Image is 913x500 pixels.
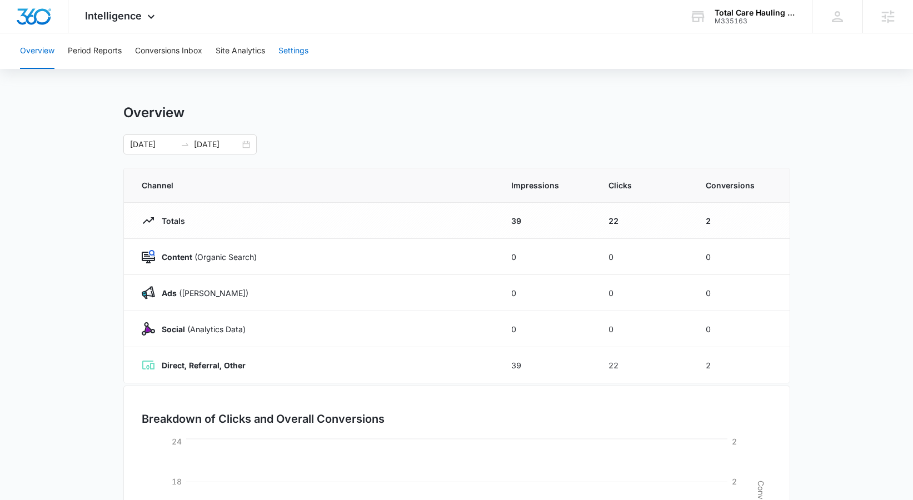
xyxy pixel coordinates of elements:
p: (Analytics Data) [155,323,246,335]
img: Content [142,250,155,263]
button: Period Reports [68,33,122,69]
tspan: 2 [732,477,737,486]
h3: Breakdown of Clicks and Overall Conversions [142,411,385,427]
input: End date [194,138,240,151]
td: 0 [692,275,790,311]
p: ([PERSON_NAME]) [155,287,248,299]
input: Start date [130,138,176,151]
td: 39 [498,347,595,383]
span: Channel [142,179,485,191]
span: to [181,140,189,149]
td: 0 [498,311,595,347]
tspan: 2 [732,437,737,446]
strong: Content [162,252,192,262]
strong: Ads [162,288,177,298]
td: 0 [595,311,692,347]
td: 39 [498,203,595,239]
p: Totals [155,215,185,227]
div: account name [715,8,796,17]
td: 0 [692,239,790,275]
strong: Social [162,324,185,334]
td: 0 [595,275,692,311]
td: 2 [692,203,790,239]
img: Social [142,322,155,336]
td: 22 [595,347,692,383]
tspan: 24 [172,437,182,446]
button: Site Analytics [216,33,265,69]
td: 0 [692,311,790,347]
img: Ads [142,286,155,299]
span: swap-right [181,140,189,149]
td: 2 [692,347,790,383]
div: account id [715,17,796,25]
span: Impressions [511,179,582,191]
span: Conversions [706,179,772,191]
button: Overview [20,33,54,69]
span: Clicks [608,179,679,191]
td: 22 [595,203,692,239]
p: (Organic Search) [155,251,257,263]
span: Intelligence [85,10,142,22]
td: 0 [498,239,595,275]
td: 0 [498,275,595,311]
strong: Direct, Referral, Other [162,361,246,370]
button: Conversions Inbox [135,33,202,69]
h1: Overview [123,104,184,121]
button: Settings [278,33,308,69]
tspan: 18 [172,477,182,486]
td: 0 [595,239,692,275]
